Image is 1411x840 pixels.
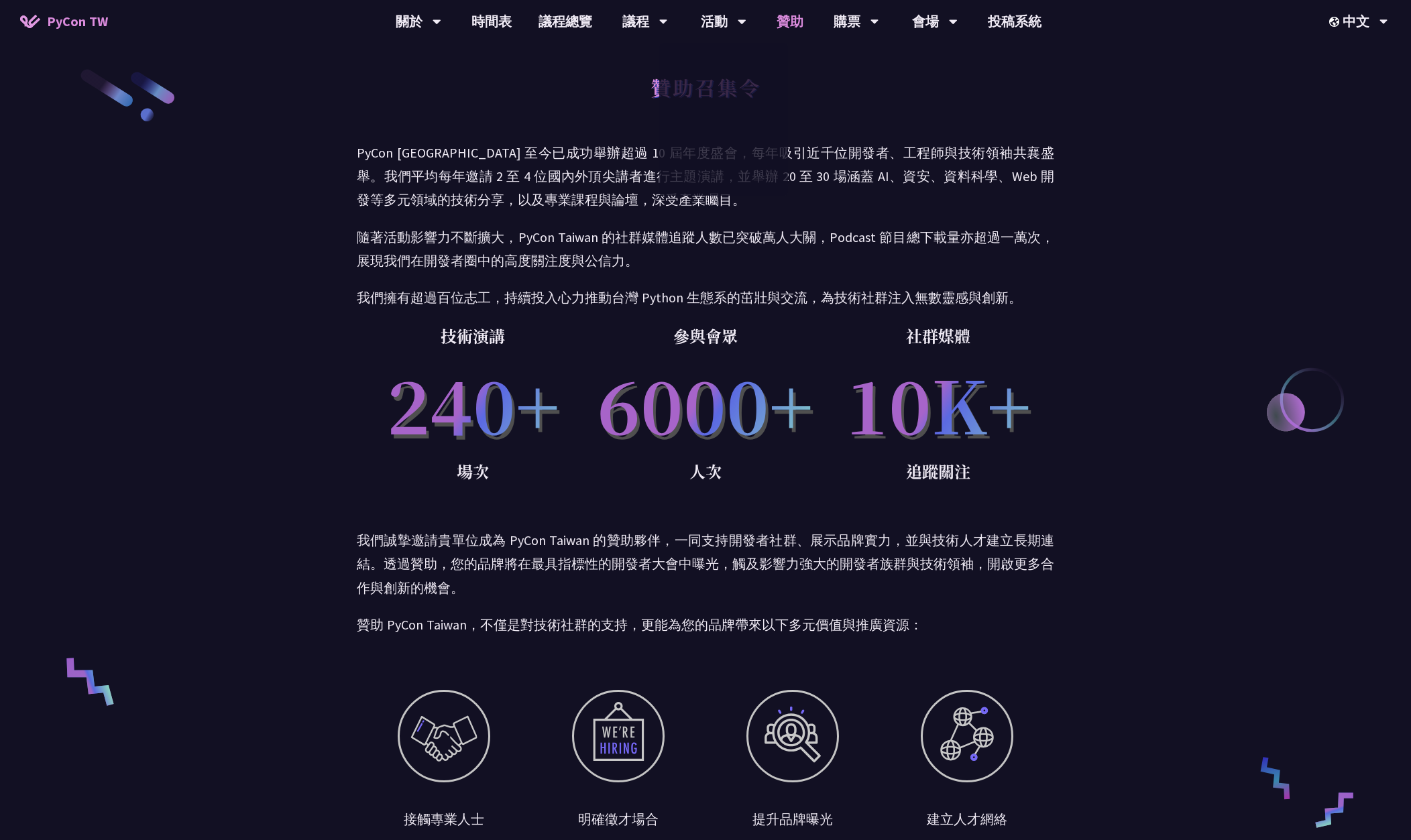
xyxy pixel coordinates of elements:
img: Locale Icon [1329,17,1343,27]
p: 社群媒體 [822,322,1054,349]
p: 技術演講 [357,322,589,349]
p: 隨著活動影響力不斷擴大，PyCon Taiwan 的社群媒體追蹤人數已突破萬人大關，Podcast 節目總下載量亦超過一萬次，展現我們在開發者圈中的高度關注度與公信力。 [357,225,1054,272]
div: 建立人才網絡 [927,809,1007,829]
p: 場次 [357,458,589,485]
p: PyCon [GEOGRAPHIC_DATA] 至今已成功舉辦超過 10 屆年度盛會，每年吸引近千位開發者、工程師與技術領袖共襄盛舉。我們平均每年邀請 2 至 4 位國內外頂尖講者進行主題演講，... [357,141,1054,212]
div: 提升品牌曝光 [752,809,833,829]
div: 接觸專業人士 [404,809,484,829]
span: PyCon TW [47,11,108,32]
img: Home icon of PyCon TW 2025 [20,15,40,28]
p: 參與會眾 [589,322,822,349]
h1: 贊助召集令 [651,67,761,107]
p: 10K+ [822,349,1054,458]
p: 240+ [357,349,589,458]
p: 贊助 PyCon Taiwan，不僅是對技術社群的支持，更能為您的品牌帶來以下多元價值與推廣資源： [357,613,1054,636]
p: 人次 [589,458,822,485]
p: 追蹤關注 [822,458,1054,485]
a: PyCon TW [7,5,121,38]
p: 我們誠摯邀請貴單位成為 PyCon Taiwan 的贊助夥伴，一同支持開發者社群、展示品牌實力，並與技術人才建立長期連結。透過贊助，您的品牌將在最具指標性的開發者大會中曝光，觸及影響力強大的開發... [357,528,1054,599]
div: 明確徵才場合 [578,809,659,829]
p: 6000+ [589,349,822,458]
p: 我們擁有超過百位志工，持續投入心力推動台灣 Python 生態系的茁壯與交流，為技術社群注入無數靈感與創新。 [357,286,1054,309]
